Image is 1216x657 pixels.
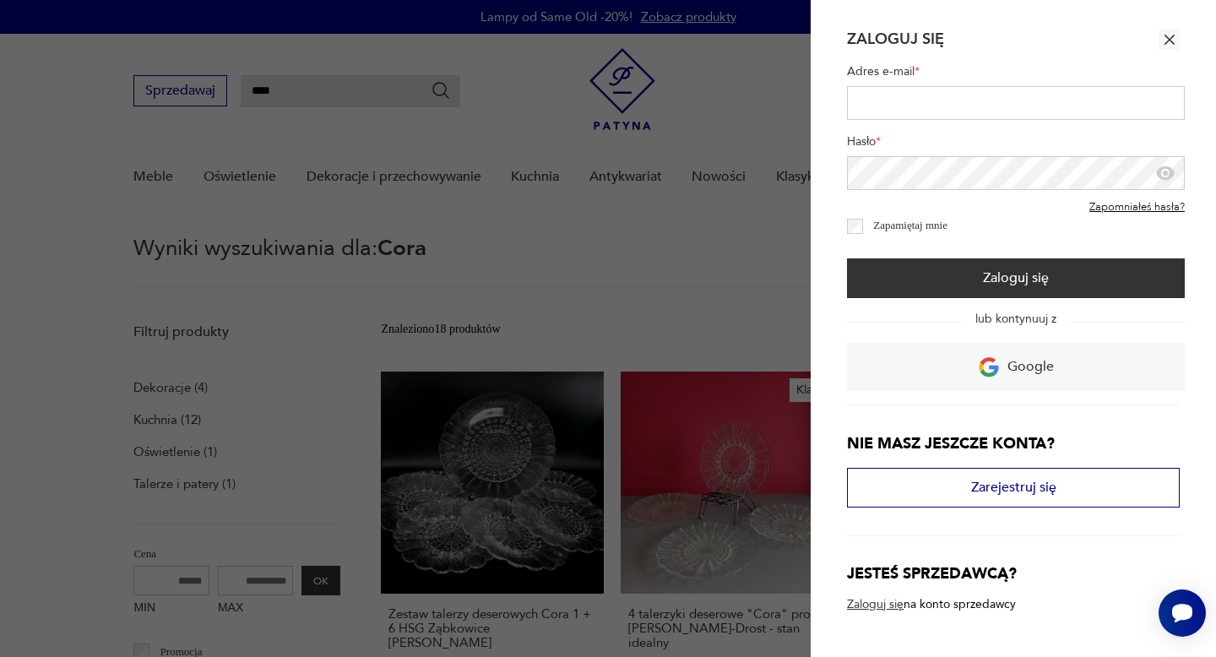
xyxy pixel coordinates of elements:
[847,343,1185,391] a: Google
[847,258,1185,298] button: Zaloguj się
[873,219,947,231] label: Zapamiętaj mnie
[847,468,1180,508] button: Zarejestruj się
[847,133,1185,156] label: Hasło
[847,29,944,50] h2: Zaloguj się
[847,433,1180,454] h3: Nie masz jeszcze konta?
[904,598,1016,611] p: na konto sprzedawcy
[1089,201,1185,214] a: Zapomniałeś hasła?
[979,357,999,377] img: Ikona Google
[847,63,1185,86] label: Adres e-mail
[1007,354,1054,380] p: Google
[847,563,1180,584] h3: Jesteś sprzedawcą?
[962,311,1070,327] span: lub kontynuuj z
[1159,589,1206,637] iframe: Smartsupp widget button
[847,598,904,611] a: Zaloguj się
